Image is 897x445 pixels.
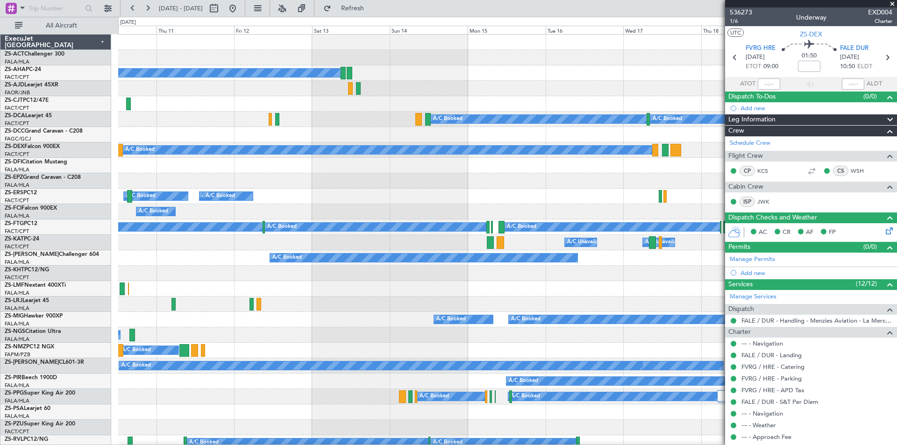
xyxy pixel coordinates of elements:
span: Dispatch Checks and Weather [728,212,817,223]
a: FAOR/JNB [5,89,30,96]
a: FALA/HLA [5,336,29,343]
a: Manage Services [730,292,776,302]
a: ZS-FTGPC12 [5,221,37,226]
span: ZS-PSA [5,406,24,411]
span: Charter [728,327,751,338]
a: FACT/CPT [5,197,29,204]
span: ETOT [746,62,761,71]
button: Refresh [319,1,375,16]
a: ZS-CJTPC12/47E [5,98,49,103]
a: ZS-PIRBeech 1900D [5,375,57,381]
a: FALA/HLA [5,413,29,420]
span: ZS-NGS [5,329,25,334]
input: --:-- [758,78,780,90]
a: ZS-KATPC-24 [5,236,39,242]
a: FALA/HLA [5,320,29,327]
span: Dispatch To-Dos [728,92,776,102]
a: ZS-NGSCitation Ultra [5,329,61,334]
div: A/C Booked [126,189,156,203]
a: ZS-PSALearjet 60 [5,406,50,411]
a: FACT/CPT [5,228,29,235]
span: 1/6 [730,17,752,25]
span: ZS-LRJ [5,298,22,304]
div: Thu 18 [701,26,779,34]
a: FAGC/GCJ [5,135,31,142]
span: (0/0) [863,242,877,252]
a: FACT/CPT [5,274,29,281]
div: [DATE] [120,19,136,27]
a: Manage Permits [730,255,775,264]
div: A/C Booked [121,359,151,373]
div: Underway [796,13,826,22]
span: ZS-DFI [5,159,22,165]
span: AF [806,228,813,237]
span: (0/0) [863,92,877,101]
div: Thu 11 [157,26,235,34]
a: FACT/CPT [5,120,29,127]
div: Add new [740,269,892,277]
span: ZS-LMF [5,283,24,288]
div: Sun 14 [390,26,468,34]
span: All Aircraft [24,22,99,29]
a: FALA/HLA [5,166,29,173]
span: (12/12) [856,279,877,289]
a: FALA/HLA [5,382,29,389]
a: FVRG / HRE - APD Tax [741,386,804,394]
a: FACT/CPT [5,428,29,435]
span: ZS-RVL [5,437,23,442]
a: FACT/CPT [5,105,29,112]
span: [DATE] - [DATE] [159,4,203,13]
a: FVRG / HRE - Catering [741,363,804,371]
span: ZS-ACT [5,51,24,57]
div: Wed 17 [623,26,701,34]
span: ZS-AHA [5,67,26,72]
a: ZS-NMZPC12 NGX [5,344,54,350]
span: ALDT [867,79,882,89]
a: JWK [757,198,778,206]
div: A/C Booked [653,112,682,126]
span: ZS-KHT [5,267,24,273]
span: 01:50 [802,51,817,61]
a: KCS [757,167,778,175]
span: FP [829,228,836,237]
a: FALA/HLA [5,397,29,404]
a: ZS-PZUSuper King Air 200 [5,421,75,427]
span: ZS-PPG [5,390,24,396]
div: CP [740,166,755,176]
a: ZS-DCALearjet 45 [5,113,52,119]
div: A/C Booked [507,220,536,234]
a: ZS-FCIFalcon 900EX [5,205,57,211]
div: A/C Unavailable [567,235,606,249]
span: ZS-DCC [5,128,25,134]
span: EXD004 [868,7,892,17]
span: [DATE] [746,53,765,62]
a: FALA/HLA [5,290,29,297]
span: ZS-PZU [5,421,24,427]
a: ZS-KHTPC12/NG [5,267,49,273]
span: AC [759,228,767,237]
span: ZS-FCI [5,205,21,211]
a: ZS-AHAPC-24 [5,67,41,72]
span: Dispatch [728,304,754,315]
a: FVRG / HRE - Parking [741,374,802,382]
span: Services [728,279,753,290]
a: FALE / DUR - S&T Per Diem [741,398,818,406]
a: ZS-LRJLearjet 45 [5,298,49,304]
div: CS [833,166,848,176]
span: ZS-[PERSON_NAME] [5,252,59,257]
div: A/C Booked [267,220,297,234]
div: A/C Booked [420,389,449,403]
div: Fri 12 [234,26,312,34]
a: FALE / DUR - Landing [741,351,802,359]
a: ZS-LMFNextant 400XTi [5,283,66,288]
a: ZS-DEXFalcon 900EX [5,144,60,149]
a: FACT/CPT [5,151,29,158]
span: FALE DUR [840,44,869,53]
a: FALA/HLA [5,58,29,65]
span: ELDT [857,62,872,71]
span: 09:00 [763,62,778,71]
a: WSH [851,167,872,175]
span: 536273 [730,7,752,17]
a: Schedule Crew [730,139,770,148]
a: ZS-RVLPC12/NG [5,437,48,442]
